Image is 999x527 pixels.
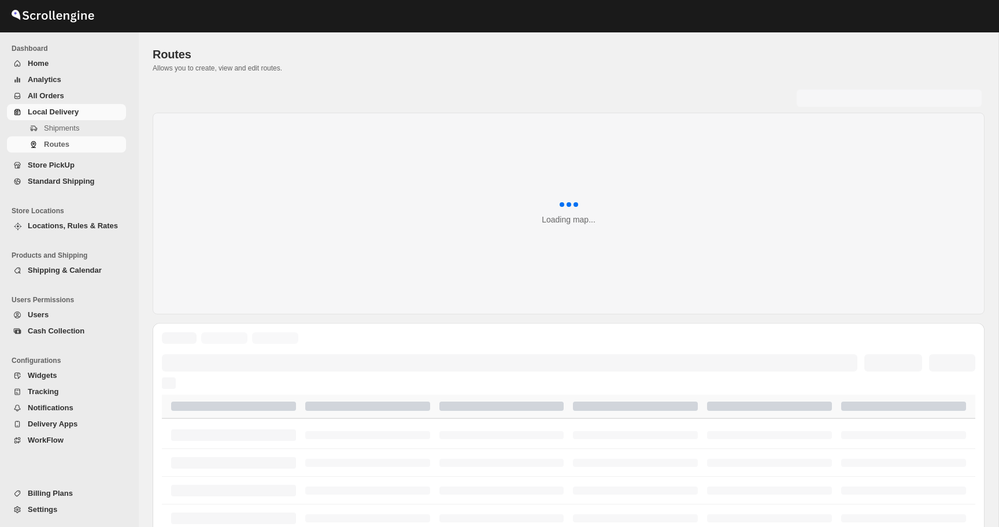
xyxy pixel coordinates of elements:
span: Home [28,59,49,68]
div: Loading map... [542,214,595,225]
span: WorkFlow [28,436,64,444]
p: Allows you to create, view and edit routes. [153,64,985,73]
span: Routes [153,48,191,61]
span: Users [28,310,49,319]
span: Delivery Apps [28,420,77,428]
button: Analytics [7,72,126,88]
button: Routes [7,136,126,153]
span: Routes [44,140,69,149]
span: Store PickUp [28,161,75,169]
span: All Orders [28,91,64,100]
span: Configurations [12,356,131,365]
button: Shipping & Calendar [7,262,126,279]
span: Locations, Rules & Rates [28,221,118,230]
button: Shipments [7,120,126,136]
button: All Orders [7,88,126,104]
span: Analytics [28,75,61,84]
span: Shipping & Calendar [28,266,102,274]
span: Notifications [28,403,73,412]
button: Home [7,55,126,72]
button: Settings [7,502,126,518]
span: Store Locations [12,206,131,216]
button: Billing Plans [7,485,126,502]
span: Widgets [28,371,57,380]
span: Settings [28,505,57,514]
button: Delivery Apps [7,416,126,432]
button: Locations, Rules & Rates [7,218,126,234]
span: Users Permissions [12,295,131,305]
button: WorkFlow [7,432,126,448]
button: Notifications [7,400,126,416]
span: Standard Shipping [28,177,95,185]
span: Dashboard [12,44,131,53]
span: Shipments [44,124,79,132]
button: Users [7,307,126,323]
span: Tracking [28,387,58,396]
button: Tracking [7,384,126,400]
button: Cash Collection [7,323,126,339]
span: Products and Shipping [12,251,131,260]
span: Local Delivery [28,107,79,116]
span: Billing Plans [28,489,73,498]
span: Cash Collection [28,326,84,335]
button: Widgets [7,368,126,384]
